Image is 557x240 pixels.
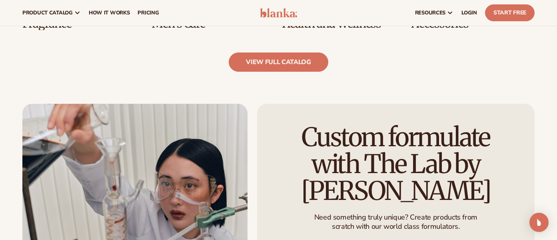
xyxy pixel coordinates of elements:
a: Start Free [485,4,535,21]
span: LOGIN [461,10,477,16]
a: view full catalog [229,52,328,72]
h2: Custom formulate with The Lab by [PERSON_NAME] [279,124,512,205]
span: resources [415,10,445,16]
p: Need something truly unique? Create products from [314,213,477,222]
p: scratch with our world class formulators. [314,222,477,231]
img: logo [260,8,297,18]
span: product catalog [22,10,73,16]
span: pricing [138,10,159,16]
span: How It Works [89,10,130,16]
div: Open Intercom Messenger [529,213,549,232]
